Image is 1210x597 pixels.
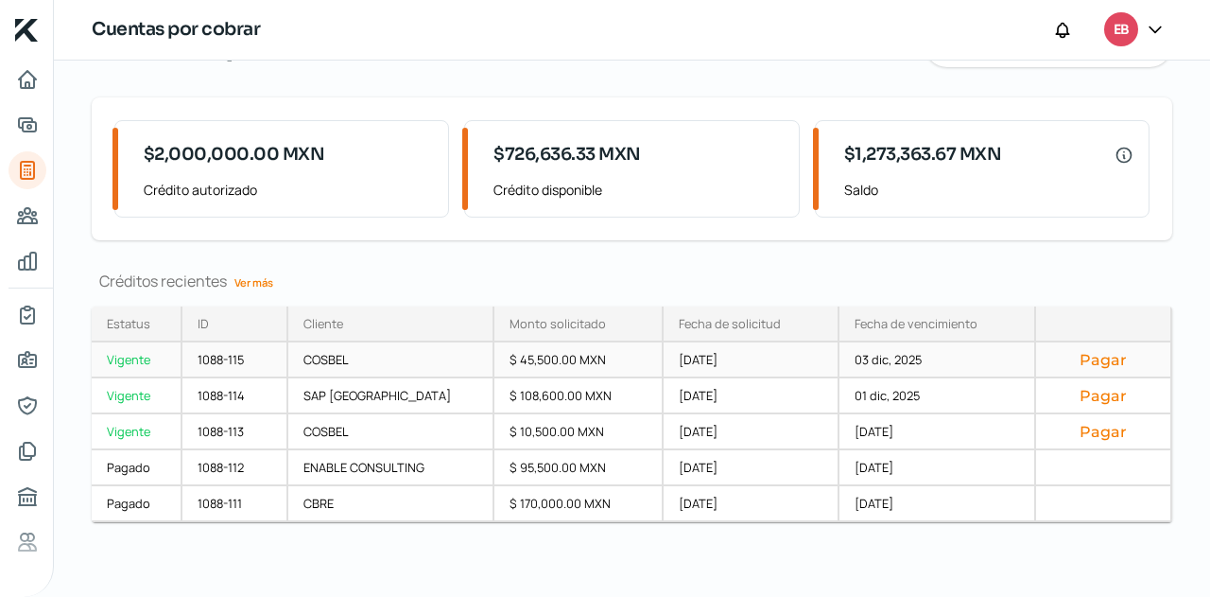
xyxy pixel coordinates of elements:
[494,378,665,414] div: $ 108,600.00 MXN
[288,342,494,378] div: COSBEL
[144,142,325,167] span: $2,000,000.00 MXN
[664,414,839,450] div: [DATE]
[493,178,783,202] span: Crédito disponible
[9,61,46,98] a: Inicio
[1051,422,1155,441] button: Pagar
[839,342,1036,378] div: 03 dic, 2025
[664,486,839,522] div: [DATE]
[9,432,46,470] a: Documentos
[855,315,977,332] div: Fecha de vencimiento
[839,414,1036,450] div: [DATE]
[1051,350,1155,369] button: Pagar
[92,450,182,486] a: Pagado
[9,197,46,235] a: Pago a proveedores
[839,486,1036,522] div: [DATE]
[144,178,433,202] span: Crédito autorizado
[844,142,1002,167] span: $1,273,363.67 MXN
[182,486,288,522] div: 1088-111
[494,486,665,522] div: $ 170,000.00 MXN
[679,315,781,332] div: Fecha de solicitud
[9,106,46,144] a: Adelantar facturas
[664,450,839,486] div: [DATE]
[92,271,1172,291] div: Créditos recientes
[288,450,494,486] div: ENABLE CONSULTING
[288,378,494,414] div: SAP [GEOGRAPHIC_DATA]
[92,16,260,44] h1: Cuentas por cobrar
[510,315,606,332] div: Monto solicitado
[9,478,46,516] a: Buró de crédito
[664,342,839,378] div: [DATE]
[9,387,46,425] a: Representantes
[9,296,46,334] a: Mi contrato
[839,378,1036,414] div: 01 dic, 2025
[92,414,182,450] a: Vigente
[9,342,46,379] a: Información general
[9,523,46,561] a: Referencias
[844,178,1133,202] span: Saldo
[288,486,494,522] div: CBRE
[227,268,281,297] a: Ver más
[493,142,641,167] span: $726,636.33 MXN
[494,414,665,450] div: $ 10,500.00 MXN
[839,450,1036,486] div: [DATE]
[107,315,150,332] div: Estatus
[182,414,288,450] div: 1088-113
[9,151,46,189] a: Tus créditos
[664,378,839,414] div: [DATE]
[494,450,665,486] div: $ 95,500.00 MXN
[198,315,209,332] div: ID
[303,315,343,332] div: Cliente
[9,242,46,280] a: Mis finanzas
[92,486,182,522] a: Pagado
[92,378,182,414] a: Vigente
[182,342,288,378] div: 1088-115
[1114,19,1129,42] span: EB
[494,342,665,378] div: $ 45,500.00 MXN
[182,378,288,414] div: 1088-114
[288,414,494,450] div: COSBEL
[1051,386,1155,405] button: Pagar
[92,342,182,378] a: Vigente
[182,450,288,486] div: 1088-112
